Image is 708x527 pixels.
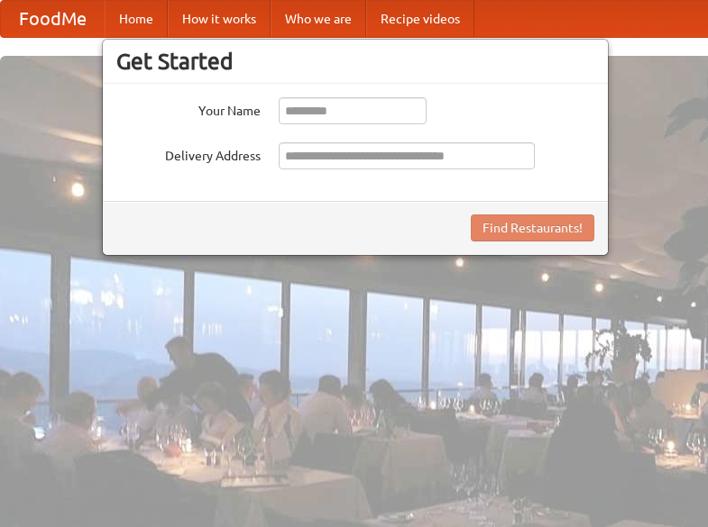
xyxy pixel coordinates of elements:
[271,1,366,37] a: Who we are
[105,1,168,37] a: Home
[116,48,594,75] h3: Get Started
[116,97,261,120] label: Your Name
[168,1,271,37] a: How it works
[1,1,105,37] a: FoodMe
[116,142,261,165] label: Delivery Address
[366,1,474,37] a: Recipe videos
[471,214,594,241] button: Find Restaurants!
